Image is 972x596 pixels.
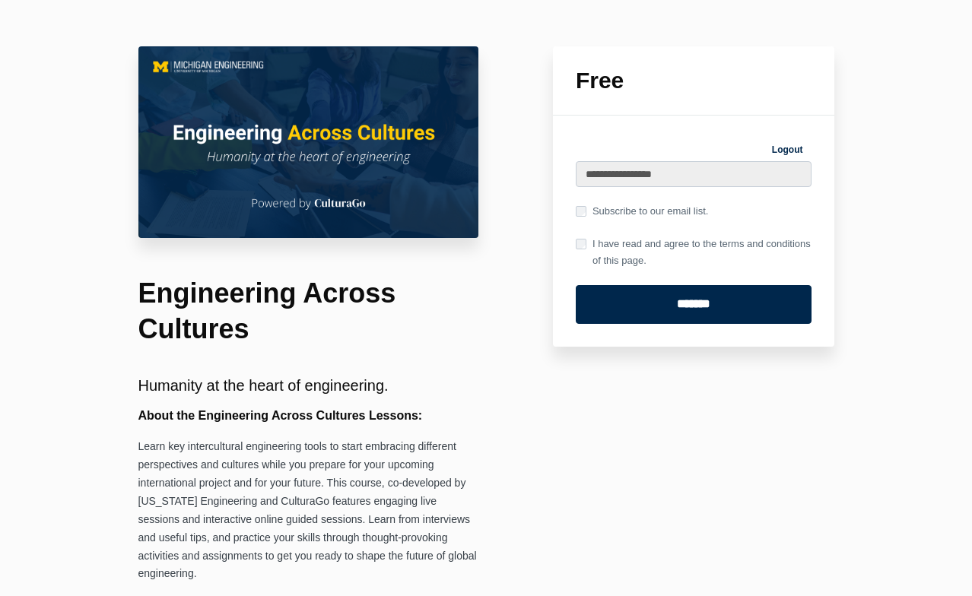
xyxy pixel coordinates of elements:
[138,377,389,394] span: Humanity at the heart of engineering.
[576,206,586,217] input: Subscribe to our email list.
[576,236,812,269] label: I have read and agree to the terms and conditions of this page.
[138,440,477,580] span: Learn key intercultural engineering tools to start embracing different perspectives and cultures ...
[138,409,423,422] b: About the Engineering Across Cultures Lessons:
[138,276,479,347] h1: Engineering Across Cultures
[576,239,586,249] input: I have read and agree to the terms and conditions of this page.
[138,46,479,238] img: 02d04e1-0800-2025-a72d-d03204e05687_Course_Main_Image.png
[576,69,812,92] h1: Free
[764,138,812,161] a: Logout
[576,203,708,220] label: Subscribe to our email list.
